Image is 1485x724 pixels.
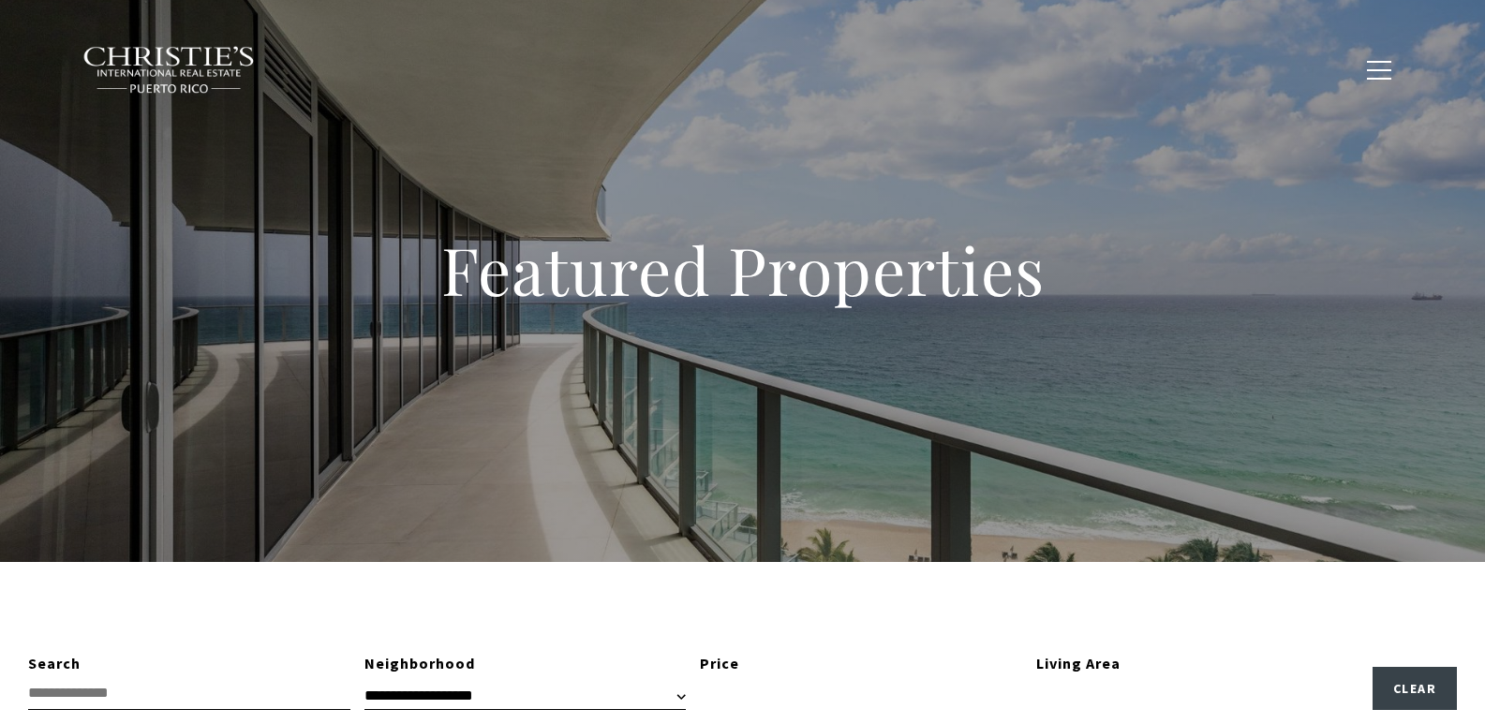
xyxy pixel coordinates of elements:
button: Clear [1373,667,1458,710]
h1: Featured Properties [321,229,1165,311]
div: Price [700,652,1022,676]
div: Neighborhood [364,652,687,676]
div: Search [28,652,350,676]
img: Christie's International Real Estate black text logo [82,46,257,95]
div: Living Area [1036,652,1359,676]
